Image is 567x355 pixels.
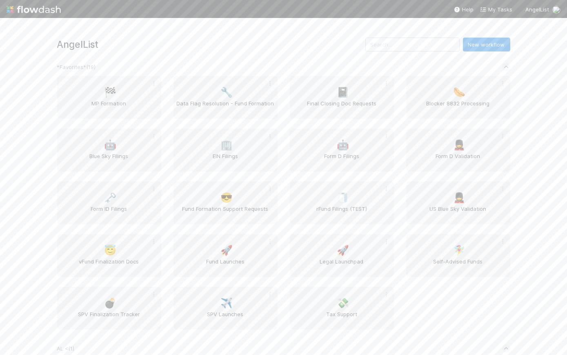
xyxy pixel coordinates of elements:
a: 🚀Fund Launches [173,234,278,277]
span: Form ID Filings [60,205,158,221]
span: 💂 [453,192,465,203]
a: 📓Final Closing Doc Requests [290,76,394,119]
span: Fund Launches [177,257,274,274]
span: Fund Formation Support Requests [177,205,274,221]
a: 🔧Data Flag Resolution - Fund Formation [173,76,278,119]
img: avatar_b467e446-68e1-4310-82a7-76c532dc3f4b.png [552,6,560,14]
img: logo-inverted-e16ddd16eac7371096b0.svg [7,2,61,16]
span: MP Formation [60,99,158,116]
a: 🚀Legal Launchpad [290,234,394,277]
span: 💸 [337,298,349,308]
span: Form D Validation [409,152,507,168]
a: 🤖Form D Filings [290,129,394,172]
button: New workflow [463,38,510,51]
span: rFund Filings (TEST) [293,205,391,221]
span: Legal Launchpad [293,257,391,274]
span: 💣 [104,298,116,308]
span: Tax Support [293,310,391,326]
span: ✈️ [220,298,233,308]
a: 🗝️Form ID Filings [57,181,161,224]
a: 💸Tax Support [290,287,394,330]
span: US Blue Sky Validation [409,205,507,221]
span: AngelList [525,6,549,13]
span: 🧻 [337,192,349,203]
span: 💂 [453,140,465,150]
a: 😎Fund Formation Support Requests [173,181,278,224]
span: 😇 [104,245,116,256]
span: 🤖 [104,140,116,150]
span: *Favorites* ( 19 ) [57,64,96,70]
input: Search... [365,38,460,51]
a: 💂US Blue Sky Validation [406,181,510,224]
a: 💂Form D Validation [406,129,510,172]
span: Data Flag Resolution - Fund Formation [177,99,274,116]
span: 🔧 [220,87,233,98]
a: 🤖Blue Sky Filings [57,129,161,172]
a: My Tasks [480,5,512,13]
h3: AngelList [57,39,365,50]
span: Blue Sky Filings [60,152,158,168]
span: Self-Advised Funds [409,257,507,274]
span: 🧚‍♀️ [453,245,465,256]
span: EIN Filings [177,152,274,168]
span: vFund Finalization Docs [60,257,158,274]
span: 📓 [337,87,349,98]
a: 💣SPV Finalization Tracker [57,287,161,330]
a: 🧚‍♀️Self-Advised Funds [406,234,510,277]
div: Help [454,5,474,13]
a: 🏢EIN Filings [173,129,278,172]
a: ✈️SPV Launches [173,287,278,330]
span: 🗝️ [104,192,116,203]
span: Final Closing Doc Requests [293,99,391,116]
span: My Tasks [480,6,512,13]
a: 🧻rFund Filings (TEST) [290,181,394,224]
a: 🏁MP Formation [57,76,161,119]
span: 🏢 [220,140,233,150]
span: Form D Filings [293,152,391,168]
span: SPV Finalization Tracker [60,310,158,326]
a: 😇vFund Finalization Docs [57,234,161,277]
span: 😎 [220,192,233,203]
span: Blocker 8832 Processing [409,99,507,116]
span: 🤖 [337,140,349,150]
span: 🌭 [453,87,465,98]
span: 🏁 [104,87,116,98]
span: AL < ( 1 ) [57,345,75,352]
a: 🌭Blocker 8832 Processing [406,76,510,119]
span: 🚀 [337,245,349,256]
span: SPV Launches [177,310,274,326]
span: 🚀 [220,245,233,256]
